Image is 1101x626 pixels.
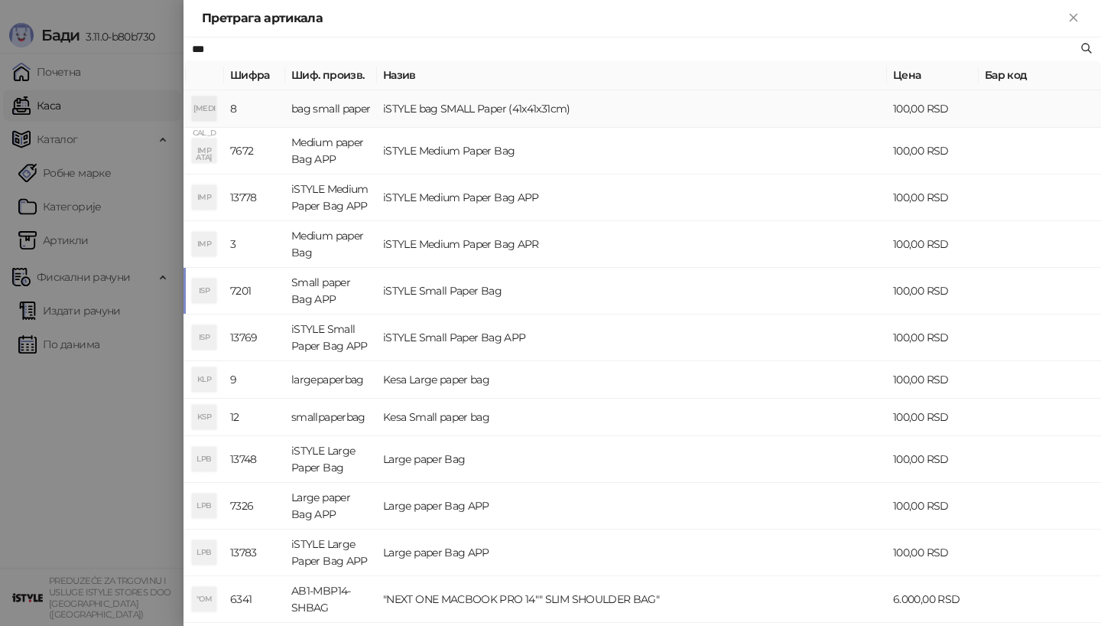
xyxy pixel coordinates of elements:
td: iSTYLE Medium Paper Bag [377,128,887,174]
div: [MEDICAL_DATA] [192,96,216,121]
td: iSTYLE Medium Paper Bag APP [285,174,377,221]
td: iSTYLE Medium Paper Bag APR [377,221,887,268]
td: "NEXT ONE MACBOOK PRO 14"" SLIM SHOULDER BAG" [377,576,887,623]
td: Large paper Bag APP [377,530,887,576]
th: Шиф. произв. [285,60,377,90]
div: LPB [192,447,216,471]
div: IMP [192,185,216,210]
td: Large paper Bag APP [285,483,377,530]
td: iSTYLE Medium Paper Bag APP [377,174,887,221]
td: Kesa Small paper bag [377,399,887,436]
td: 100,00 RSD [887,221,979,268]
div: ISP [192,279,216,303]
th: Бар код [979,60,1101,90]
td: iSTYLE Large Paper Bag [285,436,377,483]
td: Large paper Bag APP [377,483,887,530]
td: Small paper Bag APP [285,268,377,315]
td: AB1-MBP14-SHBAG [285,576,377,623]
div: ISP [192,325,216,350]
td: 13783 [224,530,285,576]
button: Close [1064,9,1083,28]
td: 3 [224,221,285,268]
td: largepaperbag [285,361,377,399]
td: 6.000,00 RSD [887,576,979,623]
td: Large paper Bag [377,436,887,483]
td: Medium paper Bag APP [285,128,377,174]
td: 7201 [224,268,285,315]
td: 100,00 RSD [887,483,979,530]
div: IMP [192,139,216,163]
td: 6341 [224,576,285,623]
div: IMP [192,232,216,256]
td: smallpaperbag [285,399,377,436]
td: 13769 [224,315,285,361]
td: 7326 [224,483,285,530]
div: Претрага артикала [202,9,1064,28]
td: Kesa Large paper bag [377,361,887,399]
td: 100,00 RSD [887,268,979,315]
td: 13748 [224,436,285,483]
td: bag small paper [285,90,377,128]
td: 13778 [224,174,285,221]
th: Шифра [224,60,285,90]
td: 100,00 RSD [887,128,979,174]
th: Назив [377,60,887,90]
div: LPB [192,540,216,565]
td: 12 [224,399,285,436]
td: 8 [224,90,285,128]
div: LPB [192,494,216,518]
div: KSP [192,405,216,429]
td: 9 [224,361,285,399]
div: "OM [192,587,216,611]
td: Medium paper Bag [285,221,377,268]
td: iSTYLE Small Paper Bag APP [285,315,377,361]
td: iSTYLE Small Paper Bag APP [377,315,887,361]
td: 100,00 RSD [887,530,979,576]
td: iSTYLE Small Paper Bag [377,268,887,315]
td: 100,00 RSD [887,174,979,221]
td: 100,00 RSD [887,436,979,483]
td: iSTYLE Large Paper Bag APP [285,530,377,576]
div: KLP [192,367,216,392]
td: 100,00 RSD [887,361,979,399]
td: 100,00 RSD [887,399,979,436]
th: Цена [887,60,979,90]
td: 100,00 RSD [887,315,979,361]
td: 100,00 RSD [887,90,979,128]
td: 7672 [224,128,285,174]
td: iSTYLE bag SMALL Paper (41x41x31cm) [377,90,887,128]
